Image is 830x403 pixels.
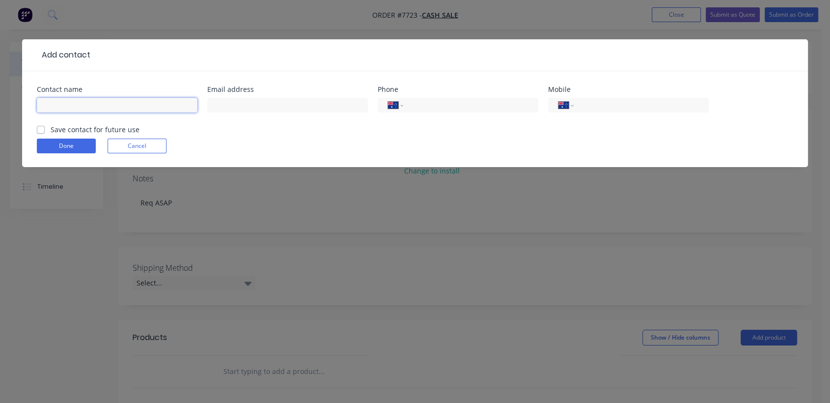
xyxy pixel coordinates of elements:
[548,86,709,93] div: Mobile
[108,139,166,153] button: Cancel
[37,139,96,153] button: Done
[207,86,368,93] div: Email address
[378,86,538,93] div: Phone
[37,86,197,93] div: Contact name
[37,49,90,61] div: Add contact
[51,124,139,135] label: Save contact for future use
